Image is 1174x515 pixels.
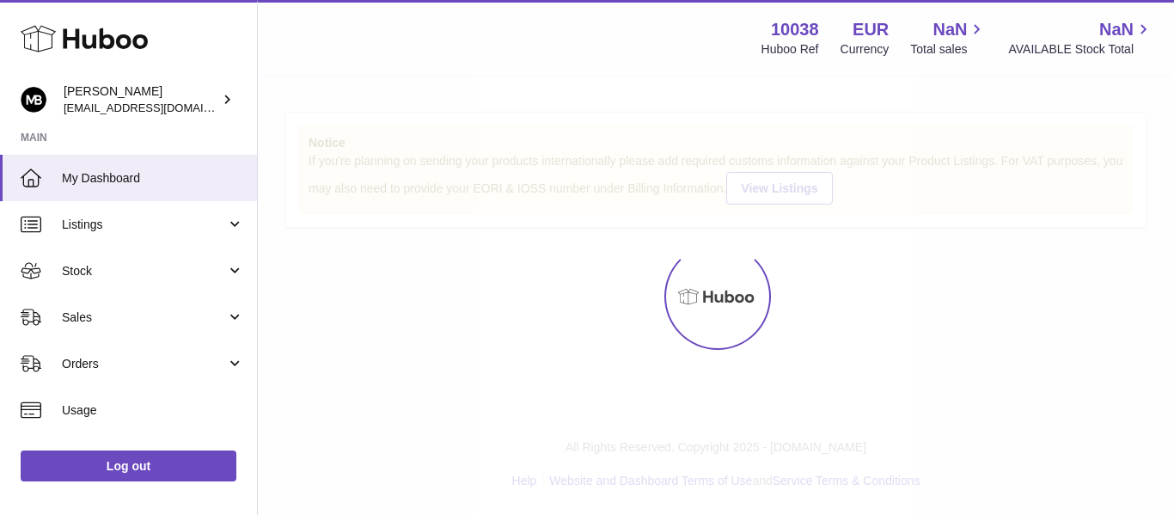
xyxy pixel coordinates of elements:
[62,263,226,279] span: Stock
[62,402,244,419] span: Usage
[910,18,987,58] a: NaN Total sales
[1008,41,1153,58] span: AVAILABLE Stock Total
[21,451,236,481] a: Log out
[853,18,889,41] strong: EUR
[932,18,967,41] span: NaN
[771,18,819,41] strong: 10038
[1099,18,1134,41] span: NaN
[910,41,987,58] span: Total sales
[62,310,226,326] span: Sales
[1008,18,1153,58] a: NaN AVAILABLE Stock Total
[64,101,253,114] span: [EMAIL_ADDRESS][DOMAIN_NAME]
[761,41,819,58] div: Huboo Ref
[62,356,226,372] span: Orders
[64,83,218,116] div: [PERSON_NAME]
[841,41,890,58] div: Currency
[62,170,244,187] span: My Dashboard
[21,87,46,113] img: hi@margotbardot.com
[62,217,226,233] span: Listings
